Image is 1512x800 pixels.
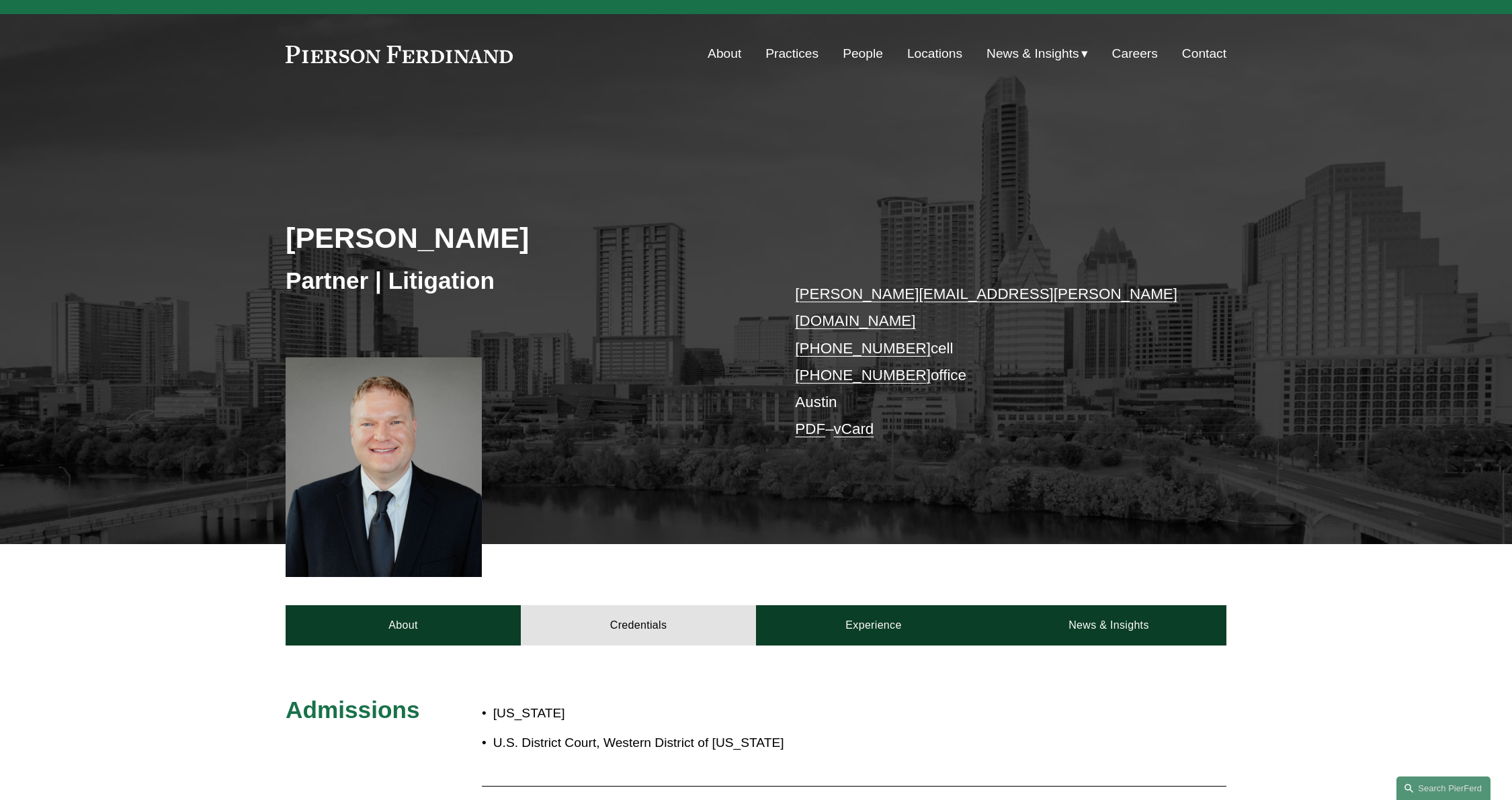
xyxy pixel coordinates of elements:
a: [PHONE_NUMBER] [795,340,931,357]
a: People [843,41,883,66]
a: Experience [756,605,991,646]
a: vCard [834,420,874,437]
p: cell office Austin – [795,281,1187,443]
a: News & Insights [991,605,1226,646]
a: Search this site [1396,776,1490,800]
a: Contact [1182,41,1226,66]
h3: Partner | Litigation [286,266,756,296]
a: Careers [1112,41,1158,66]
a: About [286,605,521,646]
a: PDF [795,420,825,437]
a: Practices [765,41,818,66]
a: About [708,41,741,66]
span: News & Insights [986,42,1079,66]
p: [US_STATE] [493,702,835,725]
a: Credentials [521,605,756,646]
span: Admissions [286,697,419,723]
a: Locations [907,41,962,66]
p: U.S. District Court, Western District of [US_STATE] [493,731,835,755]
h2: [PERSON_NAME] [286,220,756,255]
a: folder dropdown [986,41,1088,66]
a: [PHONE_NUMBER] [795,367,931,384]
a: [PERSON_NAME][EMAIL_ADDRESS][PERSON_NAME][DOMAIN_NAME] [795,285,1177,329]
